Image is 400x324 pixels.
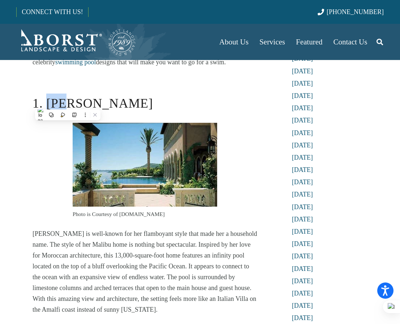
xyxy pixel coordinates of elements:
[292,104,313,112] a: [DATE]
[373,33,387,51] a: Search
[292,228,313,235] a: [DATE]
[33,228,257,315] p: [PERSON_NAME] is well-known for her flamboyant style that made her a household name. The style of...
[214,24,254,60] a: About Us
[292,142,313,149] a: [DATE]
[259,38,285,46] span: Services
[16,27,136,56] a: Borst-Logo
[292,178,313,186] a: [DATE]
[292,290,313,297] a: [DATE]
[219,38,249,46] span: About Us
[17,3,88,21] a: CONNECT WITH US!
[292,92,313,99] a: [DATE]
[292,191,313,198] a: [DATE]
[292,129,313,137] a: [DATE]
[292,265,313,272] a: [DATE]
[73,123,217,207] img: Top Celebrity Swimming Pools
[291,24,328,60] a: Featured
[292,240,313,247] a: [DATE]
[292,216,313,223] a: [DATE]
[296,38,322,46] span: Featured
[292,68,313,75] a: [DATE]
[55,59,96,66] a: swimming pool
[73,210,217,219] figcaption: Photo is Courtesy of [DOMAIN_NAME]
[292,252,313,260] a: [DATE]
[318,8,384,16] a: [PHONE_NUMBER]
[292,302,313,309] a: [DATE]
[292,154,313,161] a: [DATE]
[327,8,384,16] span: [PHONE_NUMBER]
[292,166,313,173] a: [DATE]
[292,117,313,124] a: [DATE]
[292,80,313,87] a: [DATE]
[292,314,313,321] a: [DATE]
[328,24,373,60] a: Contact Us
[33,94,257,113] h2: 1. [PERSON_NAME]
[334,38,367,46] span: Contact Us
[292,203,313,211] a: [DATE]
[254,24,291,60] a: Services
[292,277,313,285] a: [DATE]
